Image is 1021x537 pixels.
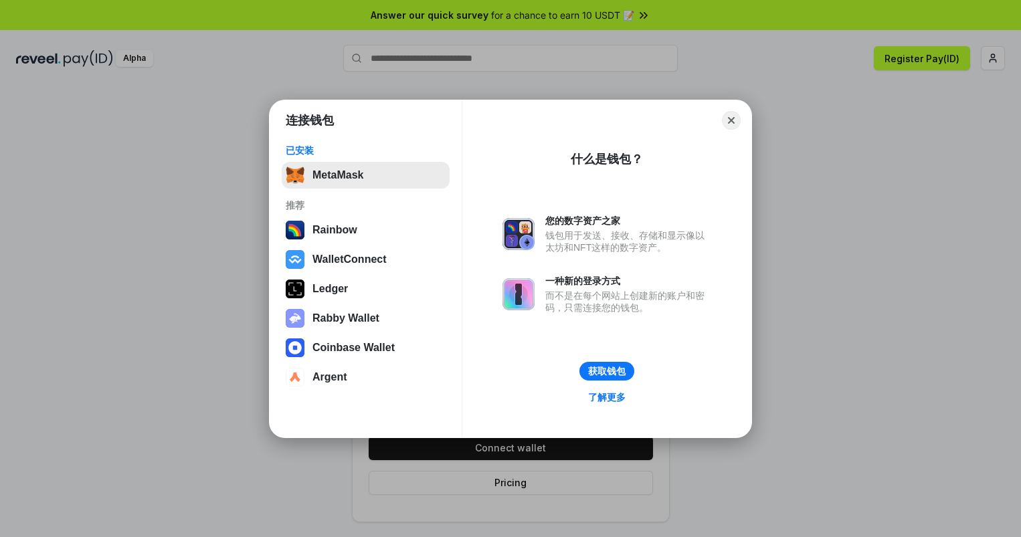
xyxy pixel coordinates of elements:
div: 您的数字资产之家 [545,215,711,227]
img: svg+xml,%3Csvg%20width%3D%2228%22%20height%3D%2228%22%20viewBox%3D%220%200%2028%2028%22%20fill%3D... [286,250,304,269]
img: svg+xml,%3Csvg%20xmlns%3D%22http%3A%2F%2Fwww.w3.org%2F2000%2Fsvg%22%20fill%3D%22none%22%20viewBox... [286,309,304,328]
img: svg+xml,%3Csvg%20width%3D%2228%22%20height%3D%2228%22%20viewBox%3D%220%200%2028%2028%22%20fill%3D... [286,338,304,357]
button: Ledger [282,276,450,302]
div: 而不是在每个网站上创建新的账户和密码，只需连接您的钱包。 [545,290,711,314]
img: svg+xml,%3Csvg%20width%3D%2228%22%20height%3D%2228%22%20viewBox%3D%220%200%2028%2028%22%20fill%3D... [286,368,304,387]
button: WalletConnect [282,246,450,273]
button: Close [722,111,741,130]
button: Coinbase Wallet [282,334,450,361]
div: Argent [312,371,347,383]
div: Ledger [312,283,348,295]
div: Rainbow [312,224,357,236]
button: Rabby Wallet [282,305,450,332]
div: Coinbase Wallet [312,342,395,354]
img: svg+xml,%3Csvg%20xmlns%3D%22http%3A%2F%2Fwww.w3.org%2F2000%2Fsvg%22%20fill%3D%22none%22%20viewBox... [502,278,535,310]
img: svg+xml,%3Csvg%20width%3D%22120%22%20height%3D%22120%22%20viewBox%3D%220%200%20120%20120%22%20fil... [286,221,304,239]
button: 获取钱包 [579,362,634,381]
button: Rainbow [282,217,450,243]
img: svg+xml,%3Csvg%20xmlns%3D%22http%3A%2F%2Fwww.w3.org%2F2000%2Fsvg%22%20width%3D%2228%22%20height%3... [286,280,304,298]
div: WalletConnect [312,253,387,265]
div: 钱包用于发送、接收、存储和显示像以太坊和NFT这样的数字资产。 [545,229,711,253]
div: 了解更多 [588,391,626,403]
div: 什么是钱包？ [571,151,643,167]
a: 了解更多 [580,389,634,406]
img: svg+xml,%3Csvg%20fill%3D%22none%22%20height%3D%2233%22%20viewBox%3D%220%200%2035%2033%22%20width%... [286,166,304,185]
button: Argent [282,364,450,391]
div: 已安装 [286,144,446,156]
div: MetaMask [312,169,363,181]
div: 推荐 [286,199,446,211]
div: Rabby Wallet [312,312,379,324]
div: 获取钱包 [588,365,626,377]
h1: 连接钱包 [286,112,334,128]
div: 一种新的登录方式 [545,275,711,287]
button: MetaMask [282,162,450,189]
img: svg+xml,%3Csvg%20xmlns%3D%22http%3A%2F%2Fwww.w3.org%2F2000%2Fsvg%22%20fill%3D%22none%22%20viewBox... [502,218,535,250]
